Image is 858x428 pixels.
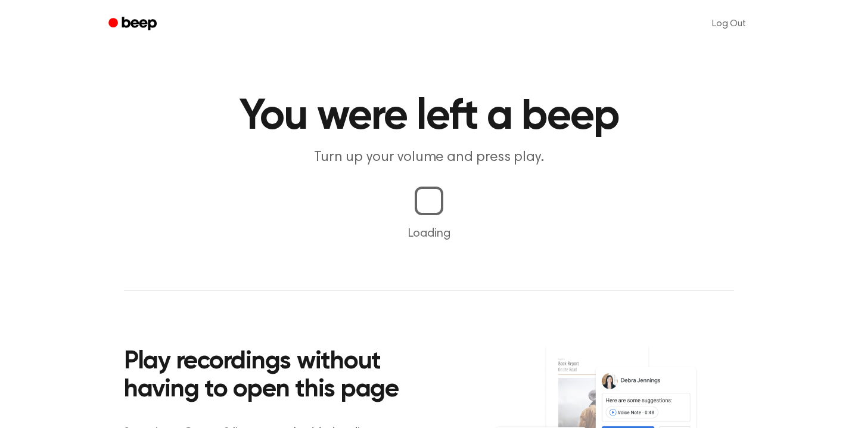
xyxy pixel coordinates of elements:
[124,348,445,405] h2: Play recordings without having to open this page
[700,10,758,38] a: Log Out
[100,13,167,36] a: Beep
[124,95,734,138] h1: You were left a beep
[14,225,844,243] p: Loading
[200,148,658,168] p: Turn up your volume and press play.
